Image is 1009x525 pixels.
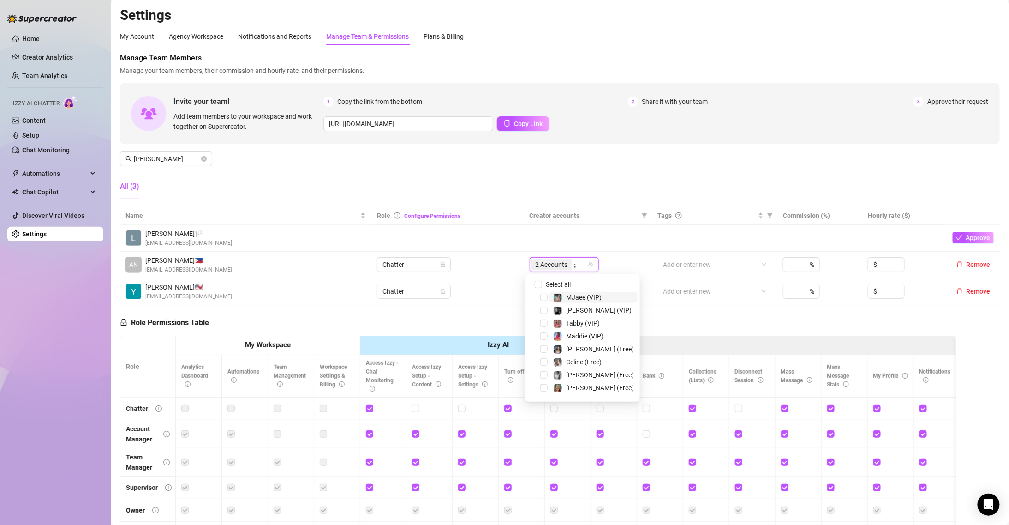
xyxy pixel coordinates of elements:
a: Setup [22,132,39,139]
div: Agency Workspace [169,31,223,42]
span: Approve their request [927,97,989,107]
span: Select tree node [540,384,548,392]
th: Hourly rate ($) [862,207,947,225]
a: Home [22,35,40,42]
span: filter [640,209,649,223]
span: Copy Link [514,120,543,127]
span: info-circle [185,381,191,387]
div: Owner [126,505,145,515]
span: Workspace Settings & Billing [320,364,347,388]
div: Plans & Billing [424,31,464,42]
span: info-circle [508,377,513,383]
img: Liam McKanna [126,230,141,246]
span: [PERSON_NAME] (Free) [566,345,634,353]
span: MJaee (VIP) [566,294,602,301]
img: Maddie (Free) [554,345,562,354]
button: Copy Link [497,116,549,131]
strong: My Workspace [245,341,291,349]
span: Manage your team members, their commission and hourly rate, and their permissions. [120,66,1000,76]
button: close-circle [201,156,207,162]
span: Tabby (VIP) [566,320,600,327]
span: info-circle [277,381,283,387]
span: info-circle [902,373,908,379]
input: Search members [134,154,199,164]
span: Chatter [382,258,445,272]
span: [PERSON_NAME] (VIP) [566,307,632,314]
span: 1 [323,97,334,107]
span: Copy the link from the bottom [337,97,422,107]
span: Turn off Izzy [504,368,536,384]
a: Content [22,117,46,124]
span: [EMAIL_ADDRESS][DOMAIN_NAME] [145,266,232,274]
span: Select all [542,279,574,290]
span: Collections (Lists) [689,368,716,384]
a: Configure Permissions [404,213,460,219]
span: [PERSON_NAME] 🇺🇸 [145,282,232,292]
span: Select tree node [540,307,548,314]
a: Discover Viral Videos [22,212,84,219]
span: AN [129,259,138,270]
div: Chatter [126,404,148,414]
span: filter [642,213,647,218]
span: search [125,156,132,162]
span: question-circle [675,212,682,219]
button: Approve [953,232,994,243]
span: lock [440,289,446,294]
span: info-circle [152,507,159,513]
span: info-circle [163,459,170,465]
div: Team Manager [126,452,156,472]
span: Remove [967,288,991,295]
div: My Account [120,31,154,42]
img: Chat Copilot [12,189,18,195]
span: Chat Copilot [22,185,88,199]
span: filter [765,209,775,223]
span: lock [440,262,446,267]
span: info-circle [708,377,714,383]
a: Team Analytics [22,72,67,79]
span: thunderbolt [12,170,19,177]
span: Access Izzy Setup - Settings [458,364,488,388]
img: Kennedy (Free) [554,371,562,380]
span: info-circle [923,377,929,383]
span: Chatter [382,284,445,298]
h2: Settings [120,6,1000,24]
span: [EMAIL_ADDRESS][DOMAIN_NAME] [145,239,232,247]
span: info-circle [231,377,237,383]
span: delete [956,288,963,295]
span: Share it with your team [642,97,708,107]
span: Name [125,211,358,221]
div: Open Intercom Messenger [978,494,1000,516]
span: info-circle [482,381,488,387]
span: Disconnect Session [735,368,764,384]
span: info-circle [339,381,345,387]
img: Celine (Free) [554,358,562,367]
span: Approve [966,234,991,241]
div: Notifications and Reports [238,31,311,42]
img: Kennedy (VIP) [554,307,562,315]
span: Remove [967,261,991,268]
span: info-circle [394,212,400,219]
span: team [588,262,594,267]
span: Select tree node [540,345,548,353]
span: copy [504,120,510,127]
span: info-circle [843,381,849,387]
h5: Role Permissions Table [120,317,209,328]
span: [PERSON_NAME] 🏳️ [145,229,232,239]
span: Select tree node [540,294,548,301]
span: [PERSON_NAME] (Free) [566,384,634,392]
span: lock [120,319,127,326]
span: Access Izzy Setup - Content [412,364,441,388]
div: Account Manager [126,424,156,444]
span: Access Izzy - Chat Monitoring [366,360,399,392]
span: Tags [657,211,672,221]
span: Manage Team Members [120,53,1000,64]
div: Supervisor [126,483,158,493]
span: 2 Accounts [531,259,572,270]
img: Ellie (Free) [554,384,562,392]
span: info-circle [163,431,170,437]
div: Manage Team & Permissions [326,31,409,42]
a: Settings [22,230,47,238]
span: check [956,235,962,241]
img: logo-BBDzfeDw.svg [7,14,77,23]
